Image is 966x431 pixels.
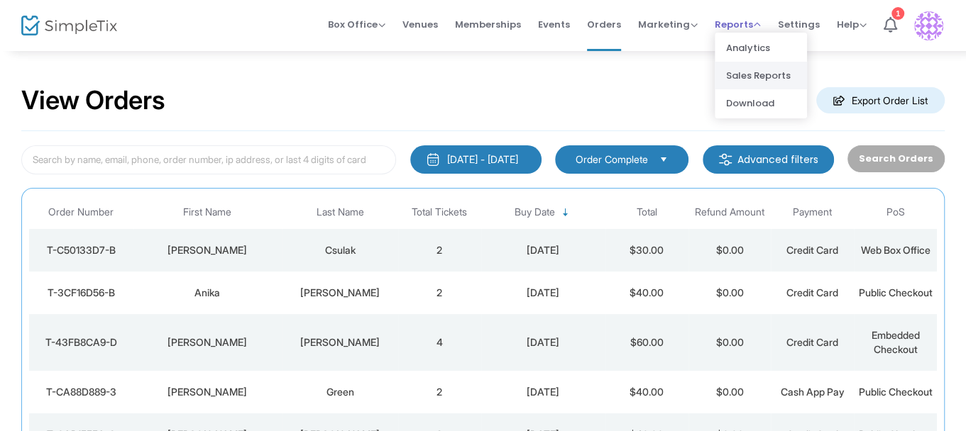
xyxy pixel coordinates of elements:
[859,386,933,398] span: Public Checkout
[285,335,395,349] div: Rymsza
[688,314,772,371] td: $0.00
[891,7,904,20] div: 1
[793,206,832,218] span: Payment
[887,206,905,218] span: PoS
[398,196,481,229] th: Total Tickets
[688,272,772,314] td: $0.00
[398,314,481,371] td: 4
[285,243,395,257] div: Csulak
[410,145,542,174] button: [DATE] - [DATE]
[485,243,602,257] div: 10/15/2025
[638,18,698,31] span: Marketing
[285,286,395,300] div: Jones
[21,85,165,116] h2: View Orders
[33,286,129,300] div: T-3CF16D56-B
[715,18,761,31] span: Reports
[398,371,481,413] td: 2
[654,152,674,167] button: Select
[605,196,688,229] th: Total
[605,314,688,371] td: $60.00
[21,145,396,174] input: Search by name, email, phone, order number, ip address, or last 4 digits of card
[285,385,395,399] div: Green
[136,385,278,399] div: Jennifer
[688,229,772,272] td: $0.00
[455,6,521,43] span: Memberships
[485,335,602,349] div: 10/14/2025
[861,244,931,256] span: Web Box Office
[576,152,648,167] span: Order Complete
[402,6,438,43] span: Venues
[715,62,807,89] li: Sales Reports
[316,206,363,218] span: Last Name
[328,18,385,31] span: Box Office
[715,34,807,62] li: Analytics
[398,229,481,272] td: 2
[48,206,114,218] span: Order Number
[485,385,602,399] div: 10/14/2025
[33,335,129,349] div: T-43FB8CA9-D
[688,196,772,229] th: Refund Amount
[703,145,834,174] m-button: Advanced filters
[781,386,845,398] span: Cash App Pay
[786,244,838,256] span: Credit Card
[447,152,518,167] div: [DATE] - [DATE]
[715,89,807,117] li: Download
[605,229,688,272] td: $30.00
[688,371,772,413] td: $0.00
[605,371,688,413] td: $40.00
[398,272,481,314] td: 2
[538,6,570,43] span: Events
[560,207,571,218] span: Sortable
[778,6,820,43] span: Settings
[33,385,129,399] div: T-CA88D889-3
[33,243,129,257] div: T-C50133D7-B
[718,152,732,167] img: filter
[837,18,867,31] span: Help
[136,286,278,300] div: Anika
[183,206,231,218] span: First Name
[605,272,688,314] td: $40.00
[859,286,933,298] span: Public Checkout
[786,286,838,298] span: Credit Card
[136,243,278,257] div: Emery
[816,87,945,113] m-button: Export Order List
[136,335,278,349] div: Lynn
[587,6,621,43] span: Orders
[485,286,602,300] div: 10/14/2025
[872,329,920,355] span: Embedded Checkout
[786,336,838,348] span: Credit Card
[515,206,555,218] span: Buy Date
[426,152,440,167] img: monthly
